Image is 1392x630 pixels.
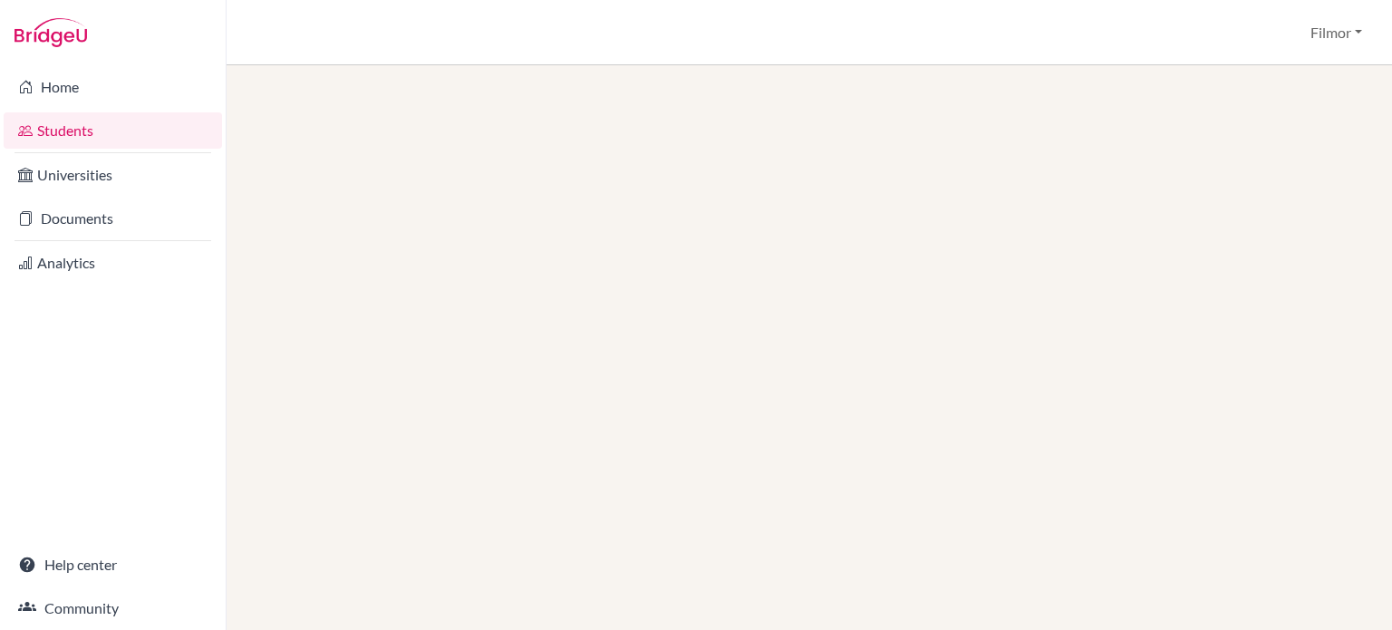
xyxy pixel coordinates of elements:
[4,245,222,281] a: Analytics
[4,200,222,237] a: Documents
[4,590,222,626] a: Community
[4,112,222,149] a: Students
[4,547,222,583] a: Help center
[1302,15,1370,50] button: Filmor
[4,157,222,193] a: Universities
[14,18,87,47] img: Bridge-U
[4,69,222,105] a: Home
